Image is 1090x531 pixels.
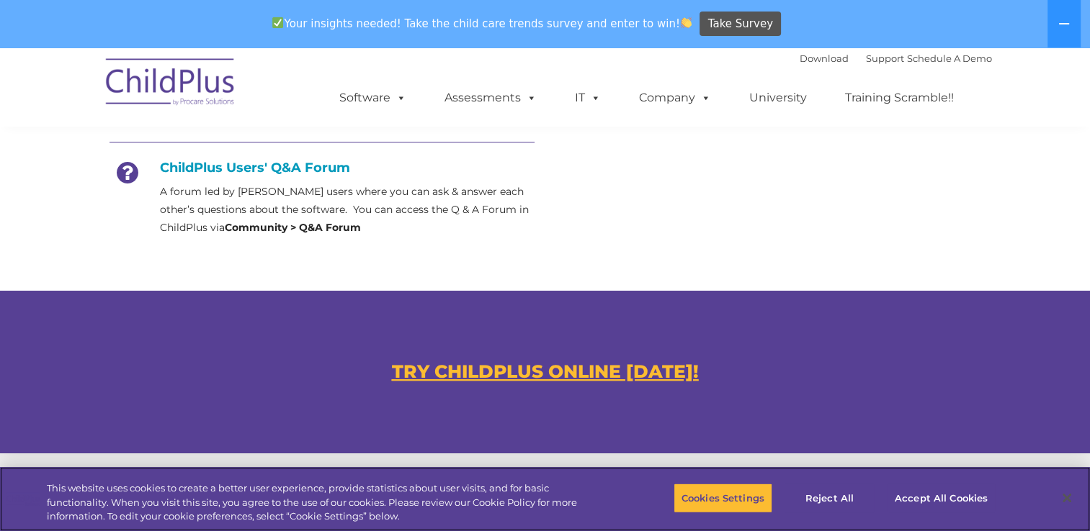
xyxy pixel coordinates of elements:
a: Software [325,83,421,112]
strong: Community > Q&A Forum [225,221,361,234]
a: Take Survey [700,12,781,37]
a: Assessments [430,83,551,112]
img: 👏 [681,17,692,28]
a: Support [866,53,904,64]
button: Accept All Cookies [887,483,996,513]
div: This website uses cookies to create a better user experience, provide statistics about user visit... [47,481,599,524]
a: Schedule A Demo [907,53,992,64]
img: ChildPlus by Procare Solutions [99,48,243,120]
a: Company [625,83,725,112]
h4: ChildPlus Users' Q&A Forum [110,160,535,176]
p: A forum led by [PERSON_NAME] users where you can ask & answer each other’s questions about the so... [160,183,535,237]
button: Cookies Settings [674,483,772,513]
img: ✅ [272,17,283,28]
a: Download [800,53,849,64]
a: IT [560,83,615,112]
button: Close [1051,482,1083,514]
a: TRY CHILDPLUS ONLINE [DATE]! [392,360,699,382]
font: | [800,53,992,64]
span: Your insights needed! Take the child care trends survey and enter to win! [267,9,698,37]
button: Reject All [785,483,875,513]
span: Take Survey [708,12,773,37]
a: University [735,83,821,112]
a: Training Scramble!! [831,83,968,112]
